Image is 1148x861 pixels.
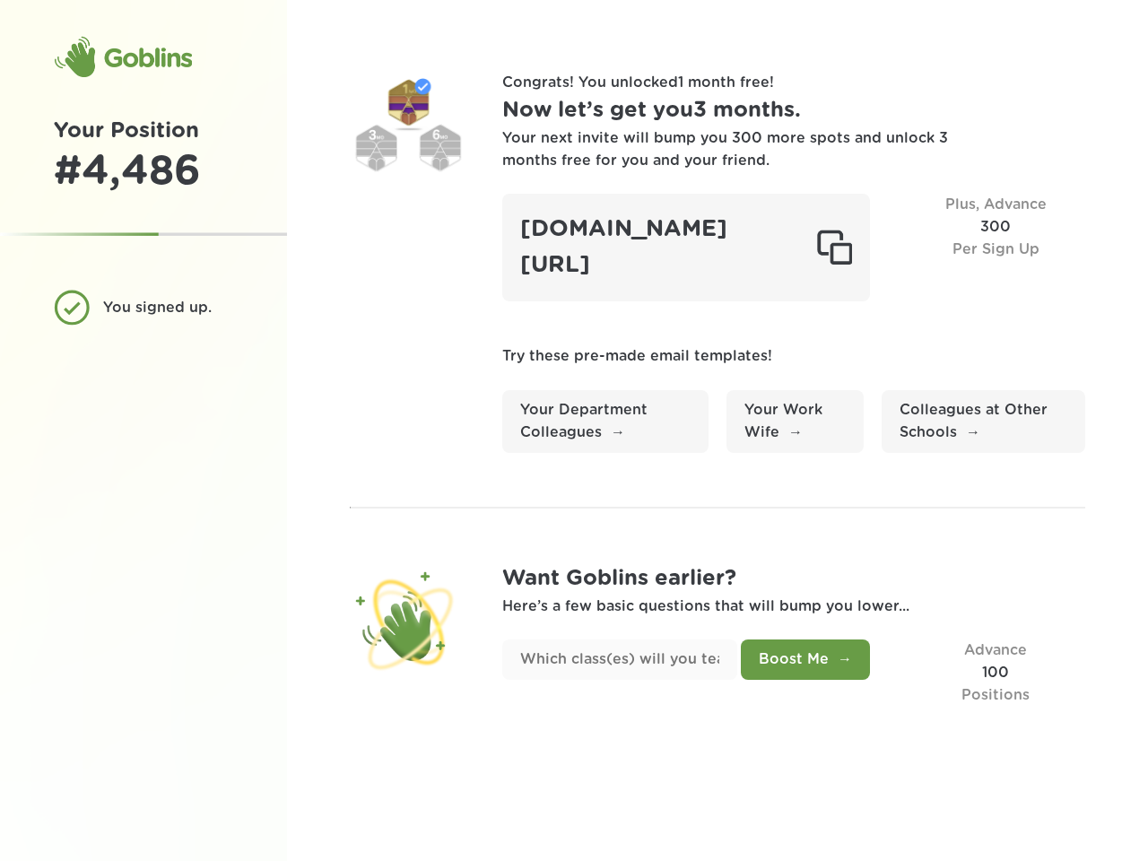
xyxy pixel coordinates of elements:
span: Per Sign Up [952,242,1039,257]
div: # 4,486 [54,148,233,196]
p: Here’s a few basic questions that will bump you lower... [502,596,1085,618]
a: Your Work Wife [726,390,864,453]
span: Positions [961,688,1030,702]
span: Advance [964,643,1027,657]
div: 100 [906,639,1085,706]
button: Boost Me [741,639,870,680]
p: Congrats! You unlocked 1 month free ! [502,72,1085,94]
div: You signed up. [103,297,220,319]
h1: Want Goblins earlier? [502,562,1085,596]
div: Goblins [54,36,192,79]
a: Your Department Colleagues [502,390,709,453]
p: Try these pre-made email templates! [502,345,1085,368]
div: 300 [906,194,1085,300]
div: [DOMAIN_NAME][URL] [502,194,870,300]
a: Colleagues at Other Schools [882,390,1085,453]
h1: Now let’s get you 3 months . [502,94,1085,127]
div: Your next invite will bump you 300 more spots and unlock 3 months free for you and your friend. [502,127,951,172]
input: Which class(es) will you teach this year? [502,639,737,680]
span: Plus, Advance [945,197,1047,212]
h1: Your Position [54,115,233,148]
